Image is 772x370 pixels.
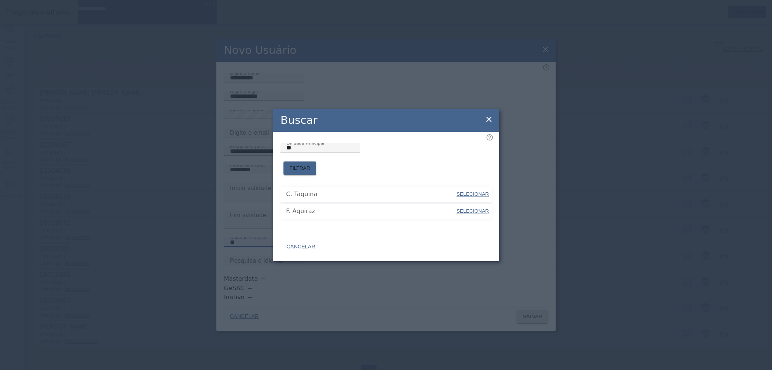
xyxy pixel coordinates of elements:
[283,161,316,175] button: FILTRAR
[456,187,490,201] button: SELECIONAR
[286,140,324,145] mat-label: Unidade Principal
[280,240,321,254] button: CANCELAR
[286,243,315,251] span: CANCELAR
[456,204,490,218] button: SELECIONAR
[286,207,456,216] span: F. Aquiraz
[286,190,456,199] span: C. Taquina
[289,164,310,172] span: FILTRAR
[280,112,317,128] h2: Buscar
[456,191,489,197] span: SELECIONAR
[456,208,489,214] span: SELECIONAR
